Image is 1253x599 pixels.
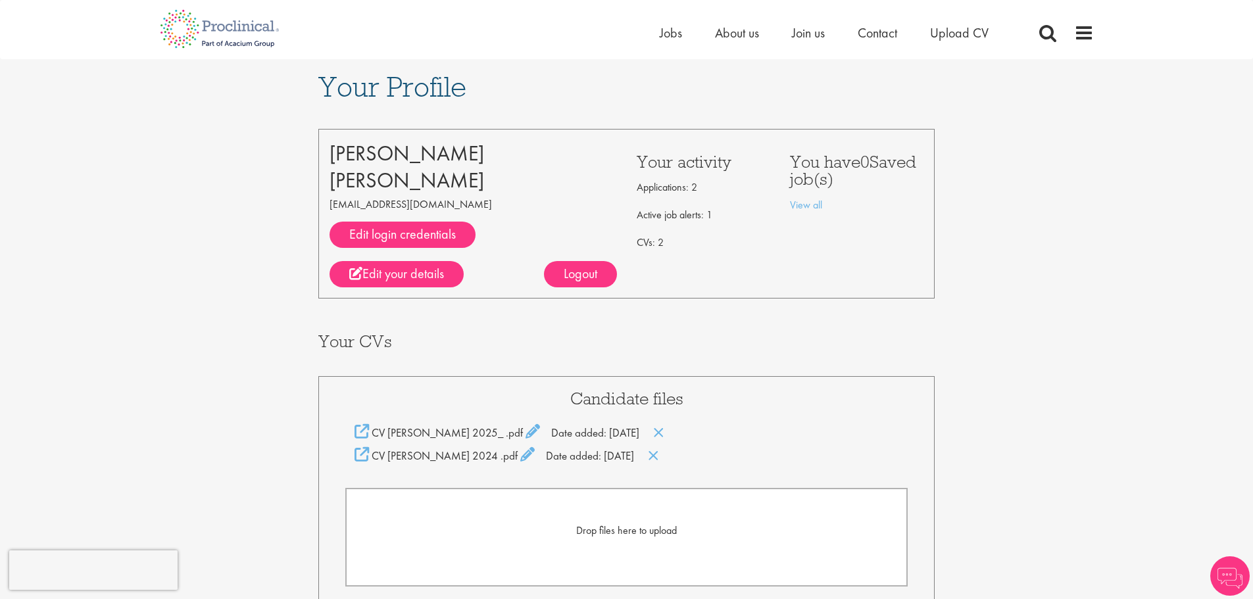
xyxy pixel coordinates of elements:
div: [PERSON_NAME] [330,167,617,194]
a: Edit your details [330,261,464,287]
p: Active job alerts: 1 [637,204,770,226]
span: .pdf [501,448,518,463]
h3: Your activity [637,153,770,170]
div: [PERSON_NAME] [330,140,617,167]
span: Drop files here to upload [576,523,677,537]
a: Upload CV [930,24,989,41]
a: Jobs [660,24,682,41]
span: CV [PERSON_NAME] 2025_ [372,425,503,440]
p: Applications: 2 [637,177,770,198]
span: .pdf [506,425,523,440]
div: Date added: [DATE] [345,424,908,441]
p: CVs: 2 [637,232,770,253]
a: Join us [792,24,825,41]
div: Date added: [DATE] [345,447,908,464]
span: 0 [860,151,870,172]
span: Your Profile [318,69,466,105]
iframe: reCAPTCHA [9,550,178,590]
h3: You have Saved job(s) [790,153,923,188]
h3: Candidate files [345,390,908,407]
a: Edit login credentials [330,222,476,248]
a: Contact [858,24,897,41]
span: CV [PERSON_NAME] 2024 [372,448,498,463]
a: View all [790,198,822,212]
p: [EMAIL_ADDRESS][DOMAIN_NAME] [330,194,617,215]
h3: Your CVs [318,333,935,350]
div: Logout [544,261,617,287]
a: About us [715,24,759,41]
img: Chatbot [1210,556,1250,596]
